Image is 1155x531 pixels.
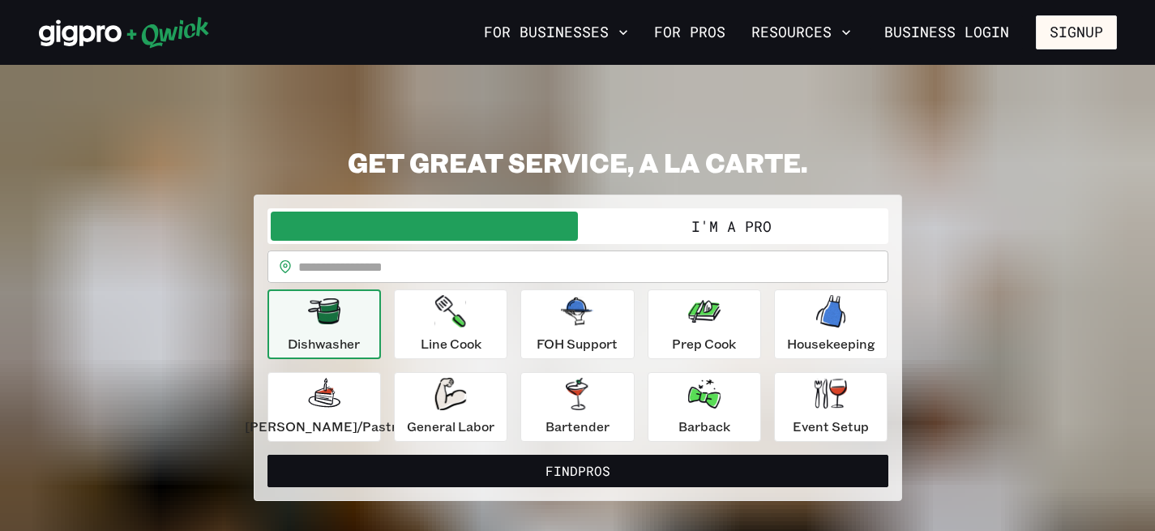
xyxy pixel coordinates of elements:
button: Line Cook [394,289,507,359]
h2: GET GREAT SERVICE, A LA CARTE. [254,146,902,178]
p: Dishwasher [288,334,360,353]
button: Barback [648,372,761,442]
a: Business Login [871,15,1023,49]
button: Bartender [520,372,634,442]
p: FOH Support [537,334,618,353]
p: Bartender [545,417,610,436]
p: Line Cook [421,334,481,353]
button: FOH Support [520,289,634,359]
p: Barback [678,417,730,436]
p: Prep Cook [672,334,736,353]
button: Event Setup [774,372,888,442]
button: FindPros [267,455,888,487]
p: [PERSON_NAME]/Pastry [245,417,404,436]
button: General Labor [394,372,507,442]
button: Resources [745,19,858,46]
button: [PERSON_NAME]/Pastry [267,372,381,442]
button: For Businesses [477,19,635,46]
button: I'm a Pro [578,212,885,241]
p: Event Setup [793,417,869,436]
p: General Labor [407,417,494,436]
a: For Pros [648,19,732,46]
button: Signup [1036,15,1117,49]
button: Prep Cook [648,289,761,359]
button: Dishwasher [267,289,381,359]
p: Housekeeping [787,334,875,353]
button: Housekeeping [774,289,888,359]
button: I'm a Business [271,212,578,241]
